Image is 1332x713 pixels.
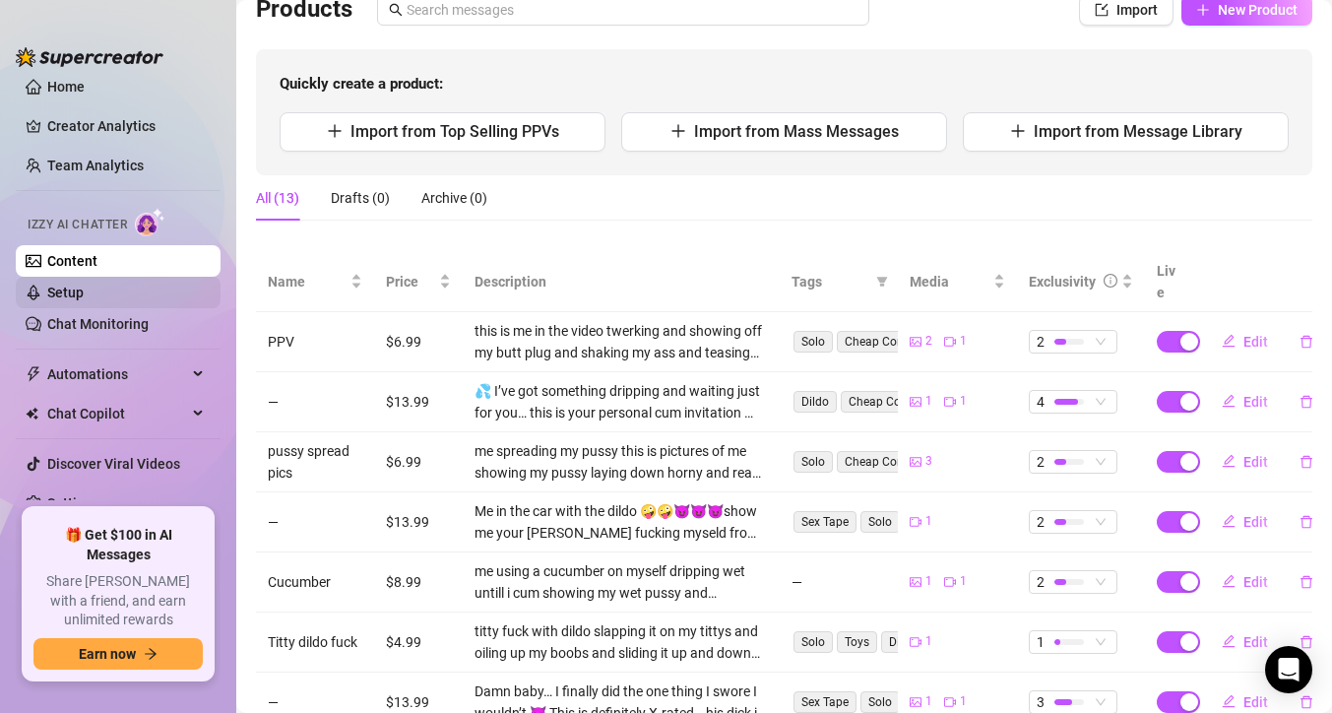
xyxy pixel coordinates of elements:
a: Creator Analytics [47,110,205,142]
div: 💦 I’ve got something dripping and waiting just for you… this is your personal cum invitation 😈 Wa... [475,380,768,423]
span: 3 [925,452,932,471]
button: Edit [1206,326,1284,357]
span: Edit [1243,454,1268,470]
span: 1 [925,632,932,651]
span: video-camera [944,696,956,708]
span: delete [1300,635,1313,649]
span: Sex Tape [793,691,856,713]
button: delete [1284,626,1329,658]
span: Toys [837,631,877,653]
div: this is me in the video twerking and showing off my butt plug and shaking my ass and teasing you [475,320,768,363]
button: delete [1284,506,1329,538]
div: me using a cucumber on myself dripping wet untill i cum showing my wet pussy and pounding my puss... [475,560,768,604]
span: thunderbolt [26,366,41,382]
div: Me in the car with the dildo 🤪🤪😈😈😈show me your [PERSON_NAME] fucking myseld from the back with my... [475,500,768,544]
span: plus [1196,3,1210,17]
span: delete [1300,395,1313,409]
span: Solo [793,451,833,473]
span: Earn now [79,646,136,662]
span: Import from Message Library [1034,122,1242,141]
span: edit [1222,634,1236,648]
span: video-camera [944,576,956,588]
span: plus [670,123,686,139]
span: 1 [925,392,932,411]
span: New Product [1218,2,1298,18]
span: Cheap Content [837,331,932,353]
span: 1 [925,692,932,711]
span: Solo [860,691,900,713]
span: delete [1300,515,1313,529]
td: Cucumber [256,552,374,613]
span: Solo [793,631,833,653]
span: Name [268,271,347,292]
td: $6.99 [374,312,463,372]
div: All (13) [256,187,299,209]
button: delete [1284,446,1329,478]
span: Tags [792,271,868,292]
button: delete [1284,386,1329,418]
div: titty fuck with dildo slapping it on my tittys and oiling up my boobs and sliding it up and down ... [475,620,768,664]
span: 2 [1037,451,1045,473]
button: Earn nowarrow-right [33,638,203,670]
button: Edit [1206,446,1284,478]
td: $6.99 [374,432,463,492]
span: picture [910,576,921,588]
span: 1 [925,572,932,591]
a: Discover Viral Videos [47,456,180,472]
span: 1 [960,392,967,411]
span: picture [910,336,921,348]
span: 1 [960,692,967,711]
button: Import from Message Library [963,112,1289,152]
td: PPV [256,312,374,372]
span: 1 [1037,631,1045,653]
td: $13.99 [374,372,463,432]
span: Edit [1243,574,1268,590]
span: delete [1300,695,1313,709]
div: Drafts (0) [331,187,390,209]
strong: Quickly create a product: [280,75,443,93]
span: Cheap Content [841,391,936,413]
span: search [389,3,403,17]
span: video-camera [910,636,921,648]
div: Archive (0) [421,187,487,209]
img: logo-BBDzfeDw.svg [16,47,163,67]
span: Sex Tape [793,511,856,533]
td: — [256,492,374,552]
span: Import [1116,2,1158,18]
div: Exclusivity [1029,271,1096,292]
span: picture [910,396,921,408]
span: 4 [1037,391,1045,413]
span: Chat Copilot [47,398,187,429]
a: Setup [47,285,84,300]
span: Cheap Content [837,451,932,473]
span: edit [1222,334,1236,348]
span: picture [910,696,921,708]
span: Solo [860,511,900,533]
td: pussy spread pics [256,432,374,492]
td: $4.99 [374,613,463,673]
img: AI Chatter [135,208,165,236]
a: Settings [47,495,99,511]
button: Import from Mass Messages [621,112,947,152]
span: video-camera [944,336,956,348]
div: me spreading my pussy this is pictures of me showing my pussy laying down horny and ready to fuck... [475,440,768,484]
span: 1 [960,332,967,351]
th: Media [898,252,1016,312]
span: Solo [793,331,833,353]
button: delete [1284,566,1329,598]
button: Import from Top Selling PPVs [280,112,605,152]
span: 2 [1037,331,1045,353]
span: edit [1222,394,1236,408]
span: Edit [1243,334,1268,350]
span: Share [PERSON_NAME] with a friend, and earn unlimited rewards [33,572,203,630]
span: edit [1222,574,1236,588]
span: Edit [1243,394,1268,410]
span: 3 [1037,691,1045,713]
span: delete [1300,455,1313,469]
span: arrow-right [144,647,158,661]
td: Titty dildo fuck [256,613,374,673]
th: Live [1145,252,1194,312]
span: Media [910,271,988,292]
img: Chat Copilot [26,407,38,421]
a: Team Analytics [47,158,144,173]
